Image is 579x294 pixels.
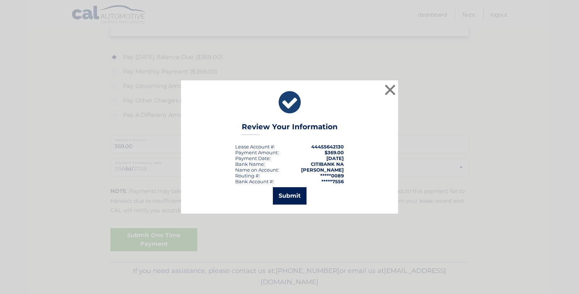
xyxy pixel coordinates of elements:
[311,161,344,167] strong: CITIBANK NA
[235,167,279,173] div: Name on Account:
[383,83,397,97] button: ×
[235,150,279,155] div: Payment Amount:
[235,161,265,167] div: Bank Name:
[325,150,344,155] span: $369.00
[301,167,344,173] strong: [PERSON_NAME]
[273,187,307,205] button: Submit
[235,155,271,161] div: :
[326,155,344,161] span: [DATE]
[235,173,260,178] div: Routing #:
[235,144,275,150] div: Lease Account #:
[235,155,270,161] span: Payment Date
[235,178,274,184] div: Bank Account #:
[311,144,344,150] strong: 44455642130
[242,122,338,135] h3: Review Your Information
